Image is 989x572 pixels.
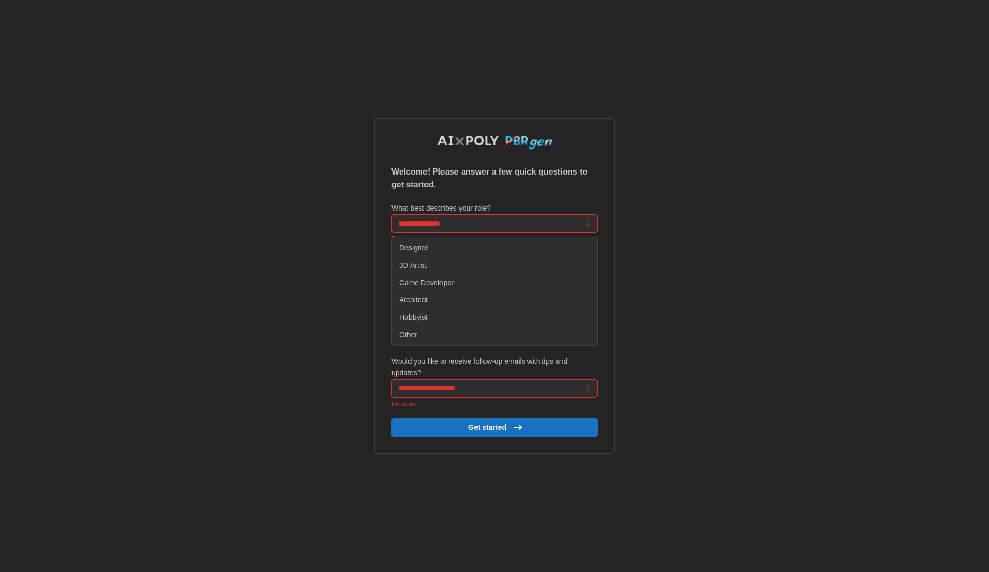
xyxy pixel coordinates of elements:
[468,419,506,436] span: Get started
[399,260,427,271] span: 3D Artist
[391,166,598,192] p: Welcome! Please answer a few quick questions to get started.
[391,418,598,437] button: Get started
[391,401,598,408] p: Required
[399,242,428,254] span: Designer
[391,356,598,378] label: Would you like to receive follow-up emails with tips and updates?
[399,294,427,306] span: Architect
[437,135,553,150] img: AIxPoly PBRgen
[399,278,454,289] span: Game Developer
[399,312,427,323] span: Hobbyist
[391,203,491,214] label: What best describes your role?
[399,330,417,341] span: Other
[391,235,598,242] p: Required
